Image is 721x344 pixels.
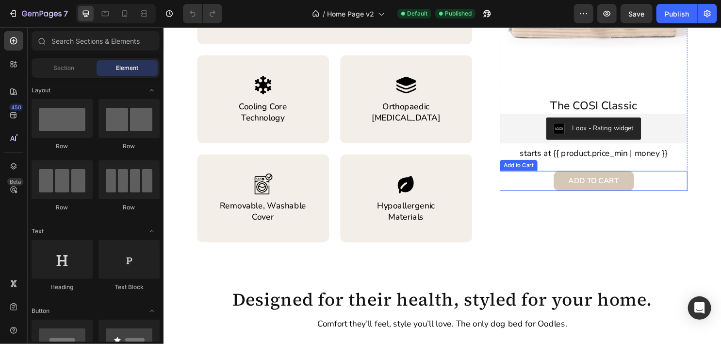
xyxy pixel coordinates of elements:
span: Element [116,64,138,72]
span: Button [32,307,49,315]
img: gempages_572669083955233944-6308d3ac-2735-4c9e-ba02-56ae75be7b4c.webp [242,152,265,175]
img: loox.png [408,100,419,112]
span: Save [629,10,645,18]
button: Save [621,4,653,23]
iframe: Design area [164,27,721,344]
span: Default [407,9,427,18]
span: Toggle open [144,83,160,98]
span: / [323,9,325,19]
span: Home Page v2 [327,9,374,19]
span: Toggle open [144,303,160,319]
div: Heading [32,283,93,292]
div: Row [98,203,160,212]
div: Open Intercom Messenger [688,296,711,320]
div: Add to cart [423,155,476,166]
button: Add to cart [408,150,492,171]
p: Orthopaedic [MEDICAL_DATA] [205,78,302,101]
p: Removable, Washable Cover [55,181,152,204]
p: Comfort they’ll feel, style you’ll love. The only dog bed for Oodles. [147,304,436,315]
p: starts at {{ product.price_min | money }} [352,126,546,138]
span: Published [445,9,472,18]
div: Loox - Rating widget [427,100,491,110]
div: Undo/Redo [183,4,222,23]
p: Hypoallergenic Materials [205,181,302,204]
h2: Designed for their health, styled for your home. [49,273,534,297]
button: Loox - Rating widget [400,94,499,118]
span: Toggle open [144,224,160,239]
div: Beta [7,178,23,186]
span: Text [32,227,44,236]
button: 7 [4,4,72,23]
p: 7 [64,8,68,19]
div: 450 [9,103,23,111]
img: gempages_572669083955233944-beecfc67-8806-48ff-8872-f80d06f0d6a3.webp [242,49,265,72]
span: Section [54,64,75,72]
div: Row [32,203,93,212]
h1: The COSI Classic [351,74,547,90]
input: Search Sections & Elements [32,31,160,51]
div: Row [98,142,160,151]
div: Publish [665,9,689,19]
span: Layout [32,86,50,95]
div: Text Block [98,283,160,292]
div: Row [32,142,93,151]
img: gempages_572669083955233944-dc5e221b-183b-4b45-9ae2-ffcc6b21df16.png [92,152,115,175]
button: Publish [656,4,697,23]
div: Add to Cart [353,140,389,149]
